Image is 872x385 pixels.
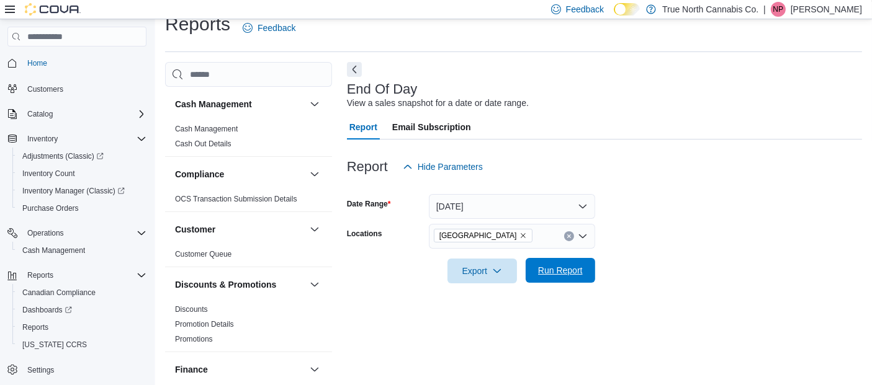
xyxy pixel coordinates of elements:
[27,109,53,119] span: Catalog
[22,268,58,283] button: Reports
[175,98,305,110] button: Cash Management
[17,201,84,216] a: Purchase Orders
[2,224,151,242] button: Operations
[17,337,146,352] span: Washington CCRS
[2,361,151,379] button: Settings
[17,166,80,181] a: Inventory Count
[175,194,297,204] span: OCS Transaction Submission Details
[347,62,362,77] button: Next
[175,363,305,376] button: Finance
[347,82,418,97] h3: End Of Day
[771,2,786,17] div: Noah Pollock
[538,264,583,277] span: Run Report
[17,320,53,335] a: Reports
[17,285,146,300] span: Canadian Compliance
[392,115,471,139] span: Email Subscription
[17,166,146,181] span: Inventory Count
[307,167,322,182] button: Compliance
[763,2,766,17] p: |
[22,107,146,122] span: Catalog
[22,268,146,283] span: Reports
[418,161,483,173] span: Hide Parameters
[165,192,332,211] div: Compliance
[25,3,81,15] img: Cova
[175,223,305,236] button: Customer
[455,259,510,283] span: Export
[175,139,231,149] span: Cash Out Details
[22,322,48,332] span: Reports
[2,267,151,284] button: Reports
[175,334,213,344] span: Promotions
[12,284,151,301] button: Canadian Compliance
[2,54,151,72] button: Home
[22,226,69,241] button: Operations
[22,288,96,298] span: Canadian Compliance
[22,246,85,255] span: Cash Management
[17,320,146,335] span: Reports
[22,56,52,71] a: Home
[165,122,332,156] div: Cash Management
[12,200,151,217] button: Purchase Orders
[27,58,47,68] span: Home
[22,340,87,350] span: [US_STATE] CCRS
[17,285,101,300] a: Canadian Compliance
[17,149,109,164] a: Adjustments (Classic)
[27,365,54,375] span: Settings
[2,79,151,97] button: Customers
[22,226,146,241] span: Operations
[614,3,640,16] input: Dark Mode
[175,249,231,259] span: Customer Queue
[175,304,208,314] span: Discounts
[17,243,146,258] span: Cash Management
[175,125,238,133] a: Cash Management
[22,131,146,146] span: Inventory
[22,82,68,97] a: Customers
[22,169,75,179] span: Inventory Count
[17,149,146,164] span: Adjustments (Classic)
[12,301,151,319] a: Dashboards
[22,81,146,96] span: Customers
[307,97,322,112] button: Cash Management
[564,231,574,241] button: Clear input
[773,2,784,17] span: NP
[526,258,595,283] button: Run Report
[447,259,517,283] button: Export
[578,231,588,241] button: Open list of options
[22,55,146,71] span: Home
[17,184,146,198] span: Inventory Manager (Classic)
[439,229,517,242] span: [GEOGRAPHIC_DATA]
[22,362,146,378] span: Settings
[347,97,529,110] div: View a sales snapshot for a date or date range.
[12,165,151,182] button: Inventory Count
[398,154,488,179] button: Hide Parameters
[175,195,297,203] a: OCS Transaction Submission Details
[12,182,151,200] a: Inventory Manager (Classic)
[307,362,322,377] button: Finance
[175,319,234,329] span: Promotion Details
[347,199,391,209] label: Date Range
[22,363,59,378] a: Settings
[175,139,231,148] a: Cash Out Details
[175,278,305,291] button: Discounts & Promotions
[17,201,146,216] span: Purchase Orders
[17,303,146,317] span: Dashboards
[22,305,72,315] span: Dashboards
[434,229,533,242] span: Sudbury
[175,168,305,180] button: Compliance
[175,320,234,329] a: Promotion Details
[519,232,527,239] button: Remove Sudbury from selection in this group
[429,194,595,219] button: [DATE]
[22,151,104,161] span: Adjustments (Classic)
[175,305,208,314] a: Discounts
[17,337,92,352] a: [US_STATE] CCRS
[17,303,77,317] a: Dashboards
[165,302,332,352] div: Discounts & Promotions
[349,115,377,139] span: Report
[307,222,322,237] button: Customer
[2,130,151,148] button: Inventory
[165,12,230,37] h1: Reports
[27,270,53,280] span: Reports
[22,107,58,122] button: Catalog
[22,131,63,146] button: Inventory
[175,98,252,110] h3: Cash Management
